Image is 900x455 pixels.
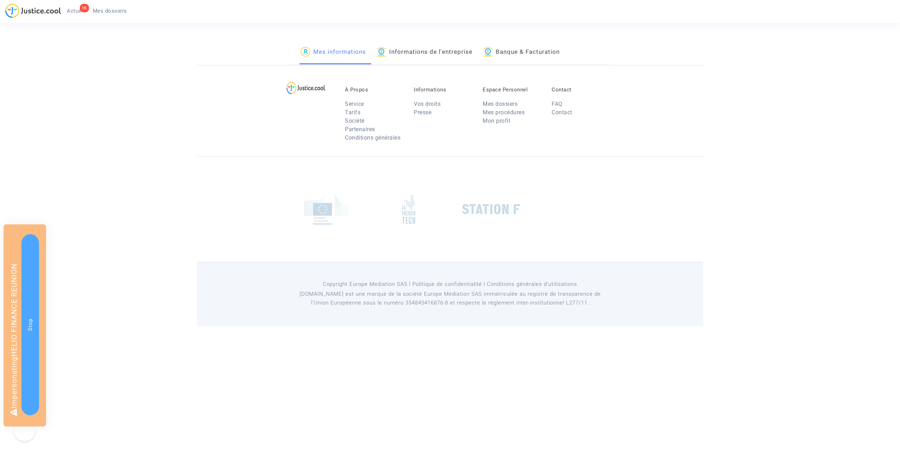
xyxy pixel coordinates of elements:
[414,109,431,116] a: Presse
[87,6,133,16] a: Mes dossiers
[80,4,89,12] div: 1K
[61,6,87,16] a: 1KActus
[483,109,525,116] a: Mes procédures
[402,194,415,224] img: french_tech.png
[304,194,348,225] img: europe_commision.png
[93,8,127,14] span: Mes dossiers
[377,47,386,57] img: icon-banque.svg
[345,126,375,133] a: Partenaires
[5,4,61,18] img: jc-logo.svg
[483,117,510,124] a: Mon profil
[345,101,364,107] a: Service
[345,109,360,116] a: Tarifs
[27,319,33,331] span: Stop
[462,204,520,214] img: stationf.png
[483,40,560,64] a: Banque & Facturation
[414,86,472,93] p: Informations
[21,234,39,415] button: Stop
[483,101,517,107] a: Mes dossiers
[301,47,310,57] img: icon-passager.svg
[14,420,35,441] iframe: Help Scout Beacon - Open
[552,109,572,116] a: Contact
[345,86,403,93] p: À Propos
[345,117,365,124] a: Société
[67,8,82,14] span: Actus
[414,101,441,107] a: Vos droits
[483,47,493,57] img: icon-banque.svg
[377,40,472,64] a: Informations de l'entreprise
[552,86,610,93] p: Contact
[287,82,326,94] img: logo-lg.svg
[345,134,400,141] a: Conditions générales
[290,280,610,289] p: Copyright Europe Mediation SAS l Politique de confidentialité l Conditions générales d’utilisa...
[552,101,562,107] a: FAQ
[483,86,541,93] p: Espace Personnel
[4,224,46,427] div: Impersonating
[290,290,610,307] p: [DOMAIN_NAME] est une marque de la société Europe Mediation SAS immatriculée au registre de tr...
[301,40,366,64] a: Mes informations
